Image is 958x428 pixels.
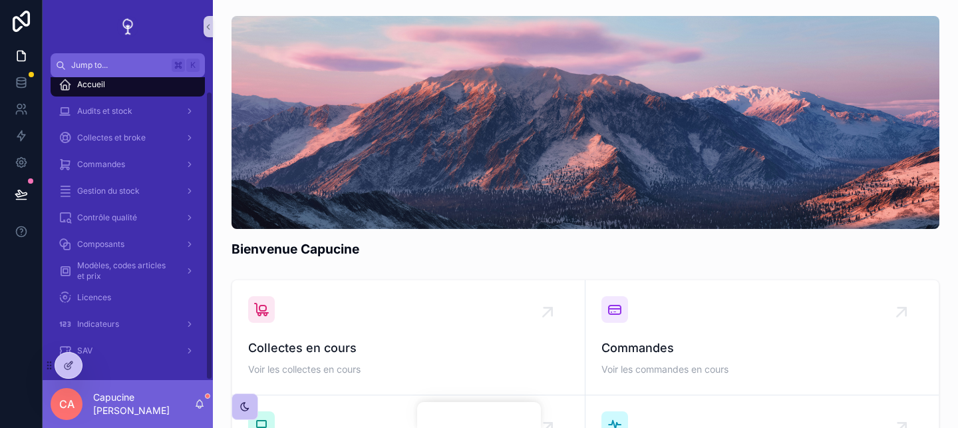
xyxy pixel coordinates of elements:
span: CA [59,396,75,412]
span: Contrôle qualité [77,212,137,223]
a: Indicateurs [51,312,205,336]
span: Collectes et broke [77,132,146,143]
span: Voir les commandes en cours [601,363,923,376]
button: Jump to...K [51,53,205,77]
a: Licences [51,286,205,310]
span: Commandes [601,339,923,357]
span: Collectes en cours [248,339,569,357]
a: Contrôle qualité [51,206,205,230]
span: Composants [77,239,124,250]
a: CommandesVoir les commandes en cours [585,280,939,395]
span: Gestion du stock [77,186,140,196]
a: Collectes et broke [51,126,205,150]
div: scrollable content [43,77,213,380]
p: Capucine [PERSON_NAME] [93,391,194,417]
a: Audits et stock [51,99,205,123]
span: Modèles, codes articles et prix [77,260,174,282]
a: Composants [51,232,205,256]
a: Modèles, codes articles et prix [51,259,205,283]
span: K [188,60,198,71]
span: Audits et stock [77,106,132,116]
span: Licences [77,292,111,303]
h1: Bienvenue Capucine [232,240,359,258]
a: Collectes en coursVoir les collectes en cours [232,280,585,395]
a: Accueil [51,73,205,97]
a: Gestion du stock [51,179,205,203]
span: Indicateurs [77,319,119,329]
span: Commandes [77,159,125,170]
span: Jump to... [71,60,166,71]
span: SAV [77,345,92,356]
span: Accueil [77,79,105,90]
a: SAV [51,339,205,363]
span: Voir les collectes en cours [248,363,569,376]
img: App logo [117,16,138,37]
a: Commandes [51,152,205,176]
